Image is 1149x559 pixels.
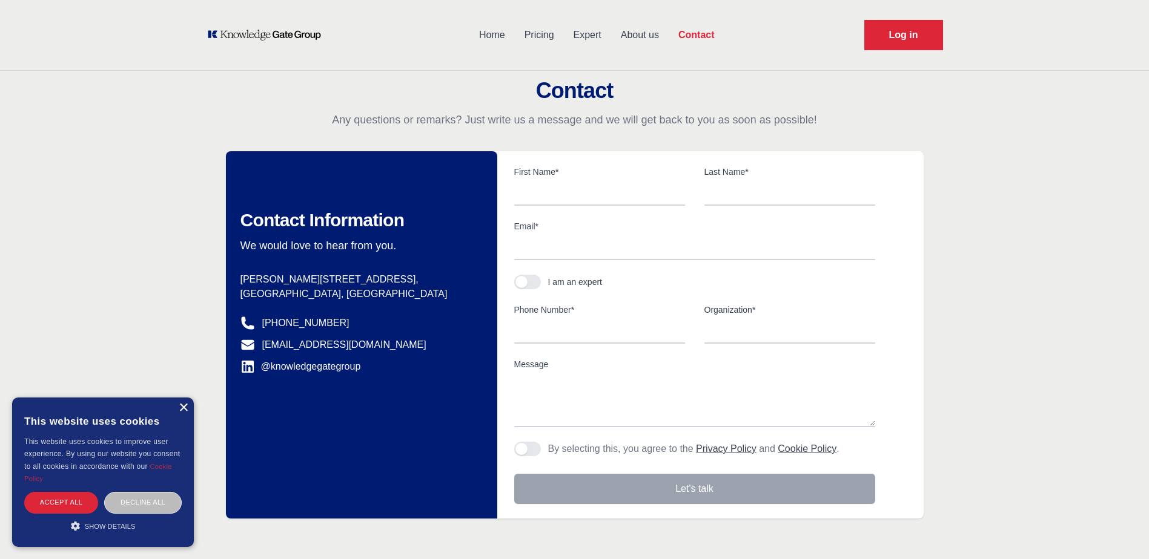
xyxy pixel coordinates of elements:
[548,276,603,288] div: I am an expert
[240,272,468,287] p: [PERSON_NAME][STREET_ADDRESS],
[240,238,468,253] p: We would love to hear from you.
[514,220,875,232] label: Email*
[24,463,172,482] a: Cookie Policy
[564,19,611,51] a: Expert
[262,338,426,352] a: [EMAIL_ADDRESS][DOMAIN_NAME]
[704,304,875,316] label: Organization*
[548,442,839,456] p: By selecting this, you agree to the and .
[696,443,757,454] a: Privacy Policy
[24,520,182,532] div: Show details
[24,407,182,436] div: This website uses cookies
[514,166,685,178] label: First Name*
[262,316,349,330] a: [PHONE_NUMBER]
[24,492,98,513] div: Accept all
[207,29,329,41] a: KOL Knowledge Platform: Talk to Key External Experts (KEE)
[1088,501,1149,559] iframe: Chat Widget
[85,523,136,530] span: Show details
[515,19,564,51] a: Pricing
[611,19,669,51] a: About us
[704,166,875,178] label: Last Name*
[669,19,724,51] a: Contact
[778,443,836,454] a: Cookie Policy
[24,437,180,471] span: This website uses cookies to improve user experience. By using our website you consent to all coo...
[864,20,943,50] a: Request Demo
[240,287,468,301] p: [GEOGRAPHIC_DATA], [GEOGRAPHIC_DATA]
[469,19,515,51] a: Home
[514,358,875,370] label: Message
[240,359,361,374] a: @knowledgegategroup
[514,474,875,504] button: Let's talk
[240,209,468,231] h2: Contact Information
[104,492,182,513] div: Decline all
[179,404,188,413] div: Close
[514,304,685,316] label: Phone Number*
